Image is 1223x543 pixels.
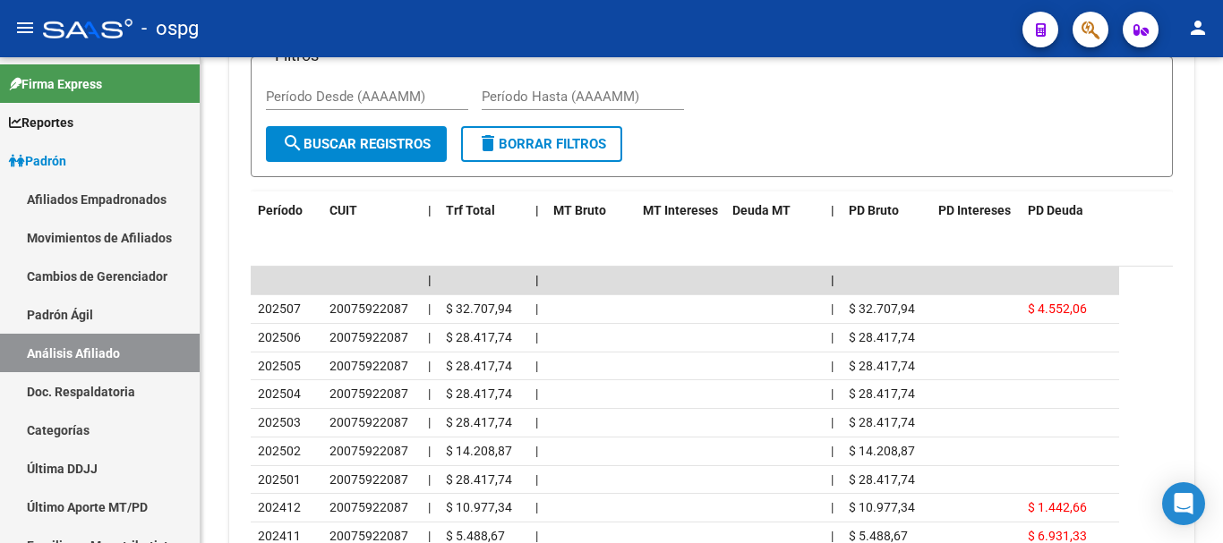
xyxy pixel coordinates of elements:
datatable-header-cell: MT Intereses [636,191,725,230]
span: | [428,203,432,217]
span: Deuda MT [732,203,791,217]
span: $ 28.417,74 [446,330,512,344]
span: | [831,529,834,543]
span: | [831,444,834,458]
span: | [428,273,432,287]
span: CUIT [329,203,357,217]
datatable-header-cell: Período [251,191,322,230]
span: 20075922087 [329,386,408,401]
datatable-header-cell: Trf Total [439,191,528,230]
span: $ 32.707,94 [446,301,512,316]
span: $ 28.417,74 [446,386,512,401]
span: | [428,330,431,344]
span: 20075922087 [329,301,408,316]
datatable-header-cell: MT Bruto [546,191,636,230]
span: | [831,359,834,373]
span: Trf Total [446,203,495,217]
span: | [535,472,538,487]
span: | [535,273,539,287]
span: | [428,415,431,429]
span: 202505 [258,359,301,373]
mat-icon: search [282,132,304,154]
span: $ 10.977,34 [849,500,915,514]
span: $ 28.417,74 [446,359,512,373]
datatable-header-cell: CUIT [322,191,421,230]
span: $ 5.488,67 [849,529,908,543]
datatable-header-cell: | [421,191,439,230]
mat-icon: menu [14,17,36,38]
span: Borrar Filtros [477,136,606,152]
span: | [535,444,538,458]
span: $ 6.931,33 [1028,529,1087,543]
mat-icon: person [1187,17,1209,38]
span: 20075922087 [329,500,408,514]
span: MT Bruto [553,203,606,217]
datatable-header-cell: PD Deuda [1021,191,1119,230]
datatable-header-cell: PD Intereses [931,191,1021,230]
span: | [831,301,834,316]
span: | [428,359,431,373]
span: PD Bruto [849,203,899,217]
span: Período [258,203,303,217]
span: $ 5.488,67 [446,529,505,543]
span: | [535,529,538,543]
span: | [535,301,538,316]
span: | [831,415,834,429]
span: 202507 [258,301,301,316]
span: $ 28.417,74 [849,330,915,344]
span: | [535,330,538,344]
span: 20075922087 [329,359,408,373]
span: 20075922087 [329,415,408,429]
span: | [831,203,834,217]
span: | [535,500,538,514]
span: | [831,273,834,287]
span: | [535,386,538,401]
span: 202412 [258,500,301,514]
span: | [535,359,538,373]
span: 20075922087 [329,444,408,458]
span: PD Deuda [1028,203,1083,217]
span: 20075922087 [329,330,408,344]
span: | [428,472,431,487]
span: 20075922087 [329,472,408,487]
span: Firma Express [9,74,102,94]
span: 202503 [258,415,301,429]
span: 202506 [258,330,301,344]
span: Reportes [9,113,73,132]
span: $ 10.977,34 [446,500,512,514]
span: | [428,500,431,514]
span: $ 28.417,74 [849,359,915,373]
span: | [831,472,834,487]
mat-icon: delete [477,132,499,154]
span: 202411 [258,529,301,543]
datatable-header-cell: Deuda MT [725,191,824,230]
span: $ 28.417,74 [849,386,915,401]
span: $ 14.208,87 [446,444,512,458]
span: | [428,444,431,458]
span: MT Intereses [643,203,718,217]
datatable-header-cell: | [824,191,842,230]
span: $ 32.707,94 [849,301,915,316]
span: 202502 [258,444,301,458]
button: Borrar Filtros [461,126,622,162]
span: | [428,529,431,543]
span: Buscar Registros [282,136,431,152]
span: | [535,415,538,429]
span: $ 28.417,74 [446,472,512,487]
span: 202501 [258,472,301,487]
span: - ospg [141,9,199,48]
span: $ 28.417,74 [446,415,512,429]
span: 202504 [258,386,301,401]
span: 20075922087 [329,529,408,543]
datatable-header-cell: | [528,191,546,230]
div: Open Intercom Messenger [1162,482,1205,525]
span: | [831,386,834,401]
span: | [428,301,431,316]
span: Padrón [9,151,66,171]
span: $ 14.208,87 [849,444,915,458]
span: $ 4.552,06 [1028,301,1087,316]
span: $ 1.442,66 [1028,500,1087,514]
span: | [535,203,539,217]
span: $ 28.417,74 [849,415,915,429]
span: | [831,330,834,344]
